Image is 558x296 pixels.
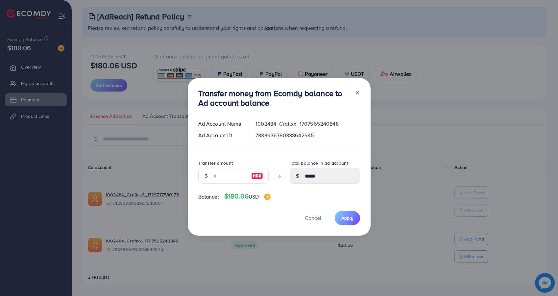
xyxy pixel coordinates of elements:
img: image [264,194,271,200]
span: USD [249,193,259,200]
div: Ad Account ID [193,132,251,139]
h4: $180.06 [224,192,271,201]
label: Total balance in ad account [290,160,348,166]
h3: Transfer money from Ecomdy balance to Ad account balance [198,89,350,108]
span: Apply [341,215,353,221]
button: Cancel [297,211,329,225]
div: Ad Account Name [193,120,251,128]
button: Apply [335,211,360,225]
span: Balance: [198,193,219,201]
img: image [251,172,263,180]
label: Transfer amount [198,160,233,166]
span: Cancel [305,214,321,222]
div: 1002484_Craftxx_1707565240848 [250,120,365,128]
div: 7333936780338642945 [250,132,365,139]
